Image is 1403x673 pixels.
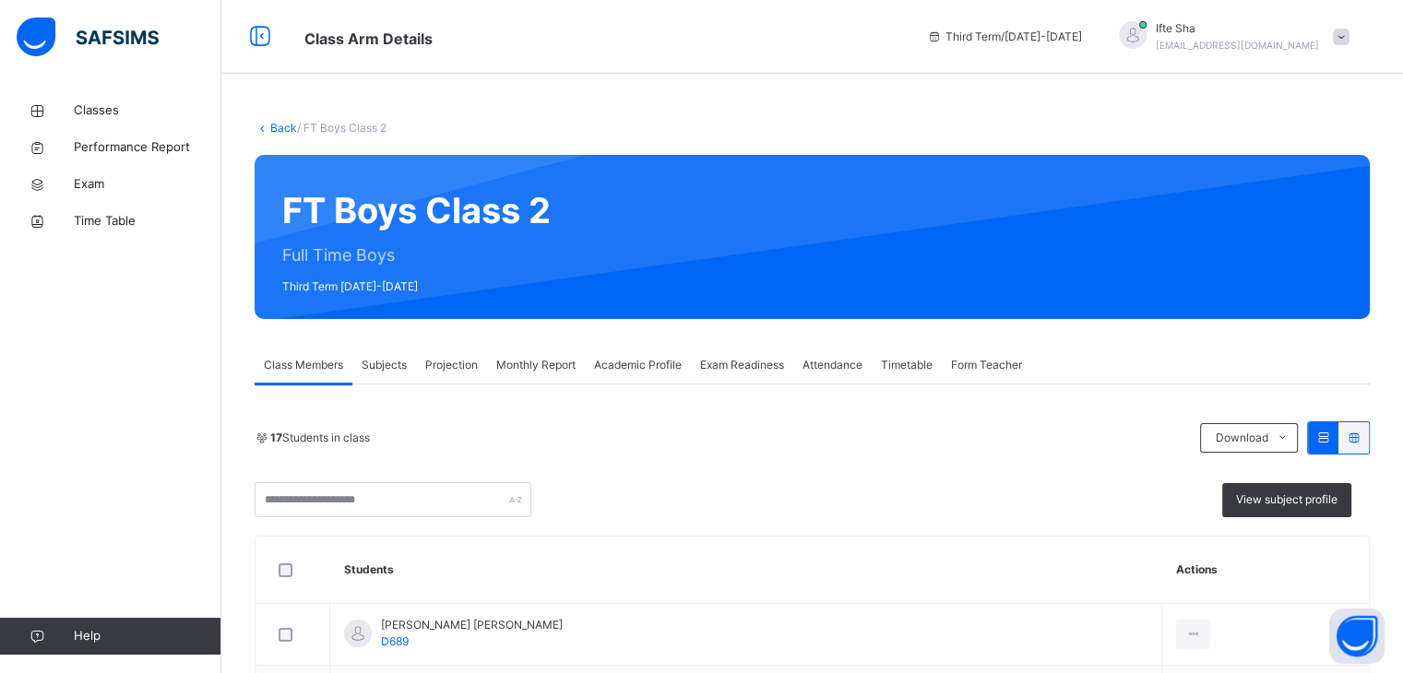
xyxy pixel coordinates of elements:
[1329,608,1385,664] button: Open asap
[74,101,221,120] span: Classes
[1156,40,1319,51] span: [EMAIL_ADDRESS][DOMAIN_NAME]
[594,357,682,373] span: Academic Profile
[330,537,1162,604] th: Students
[1236,491,1338,508] span: View subject profile
[881,357,933,373] span: Timetable
[362,357,407,373] span: Subjects
[1215,430,1267,446] span: Download
[74,627,220,645] span: Help
[381,634,409,648] span: D689
[1162,537,1369,604] th: Actions
[264,357,343,373] span: Class Members
[927,29,1082,45] span: session/term information
[74,138,221,157] span: Performance Report
[951,357,1022,373] span: Form Teacher
[496,357,576,373] span: Monthly Report
[700,357,784,373] span: Exam Readiness
[17,18,159,56] img: safsims
[74,175,221,194] span: Exam
[297,121,386,135] span: / FT Boys Class 2
[1100,20,1359,53] div: IfteSha
[425,357,478,373] span: Projection
[270,431,282,444] b: 17
[270,430,370,446] span: Students in class
[270,121,297,135] a: Back
[381,617,563,633] span: [PERSON_NAME] [PERSON_NAME]
[304,30,433,48] span: Class Arm Details
[803,357,862,373] span: Attendance
[74,212,221,230] span: Time Table
[1156,20,1319,37] span: Ifte Sha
